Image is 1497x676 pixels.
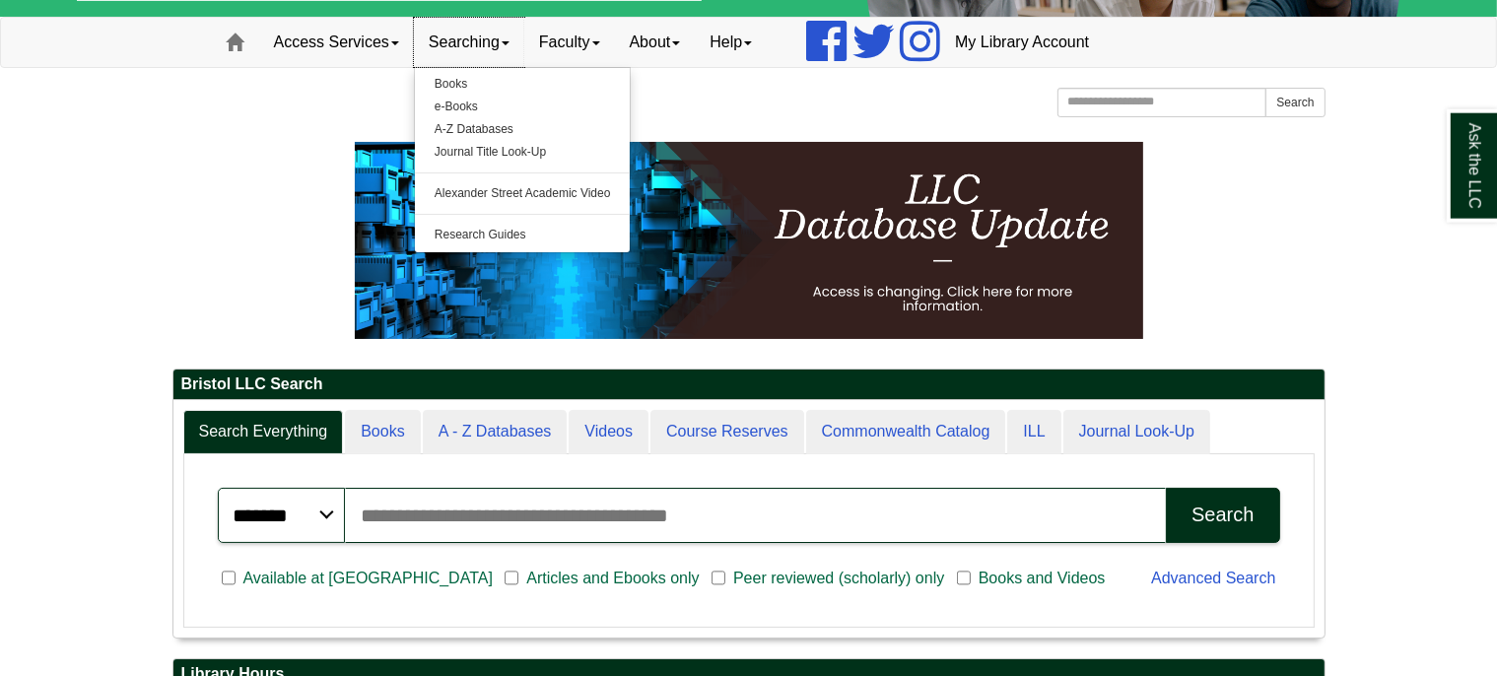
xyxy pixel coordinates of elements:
input: Peer reviewed (scholarly) only [712,570,725,587]
a: Commonwealth Catalog [806,410,1006,454]
button: Search [1166,488,1279,543]
a: Videos [569,410,648,454]
a: Advanced Search [1151,570,1275,586]
a: Alexander Street Academic Video [415,182,631,205]
a: Searching [414,18,524,67]
img: HTML tutorial [355,142,1143,339]
input: Articles and Ebooks only [505,570,518,587]
a: Search Everything [183,410,344,454]
span: Books and Videos [971,567,1114,590]
h2: Bristol LLC Search [173,370,1325,400]
a: Journal Title Look-Up [415,141,631,164]
div: Search [1191,504,1254,526]
a: A - Z Databases [423,410,568,454]
a: Journal Look-Up [1063,410,1210,454]
input: Books and Videos [957,570,971,587]
a: About [615,18,696,67]
span: Available at [GEOGRAPHIC_DATA] [236,567,501,590]
a: Books [345,410,420,454]
span: Peer reviewed (scholarly) only [725,567,952,590]
a: ILL [1007,410,1060,454]
span: Articles and Ebooks only [518,567,707,590]
a: My Library Account [940,18,1104,67]
a: A-Z Databases [415,118,631,141]
a: Books [415,73,631,96]
button: Search [1265,88,1325,117]
input: Available at [GEOGRAPHIC_DATA] [222,570,236,587]
a: Course Reserves [650,410,804,454]
a: Help [695,18,767,67]
a: Research Guides [415,224,631,246]
a: e-Books [415,96,631,118]
a: Access Services [259,18,414,67]
a: Faculty [524,18,615,67]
